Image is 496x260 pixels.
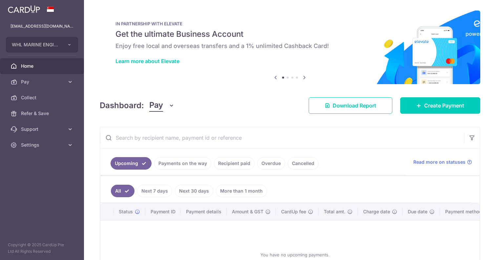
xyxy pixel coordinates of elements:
th: Payment method [440,203,490,220]
span: Download Report [333,102,376,109]
span: Collect [21,94,64,101]
p: [EMAIL_ADDRESS][DOMAIN_NAME] [10,23,73,30]
a: Cancelled [288,157,319,170]
span: Create Payment [424,102,464,109]
a: Create Payment [400,97,480,114]
a: Next 30 days [175,185,213,197]
span: Support [21,126,64,132]
a: Overdue [257,157,285,170]
span: Refer & Save [21,110,64,117]
iframe: Opens a widget where you can find more information [454,240,489,257]
span: Pay [149,99,163,112]
button: WHL MARINE ENGINEERING PTE. LTD. [6,37,78,53]
span: Status [119,208,133,215]
th: Payment ID [145,203,181,220]
p: IN PARTNERSHIP WITH ELEVATE [115,21,465,26]
a: All [111,185,134,197]
span: Charge date [363,208,390,215]
a: Payments on the way [154,157,211,170]
a: Download Report [309,97,392,114]
span: CardUp fee [281,208,306,215]
span: WHL MARINE ENGINEERING PTE. LTD. [12,41,60,48]
span: Settings [21,142,64,148]
button: Pay [149,99,175,112]
img: Renovation banner [100,11,480,84]
h4: Dashboard: [100,100,144,111]
a: Read more on statuses [413,159,472,165]
span: Amount & GST [232,208,263,215]
h5: Get the ultimate Business Account [115,29,465,39]
input: Search by recipient name, payment id or reference [100,127,464,148]
span: Due date [408,208,427,215]
a: Recipient paid [214,157,255,170]
span: Read more on statuses [413,159,465,165]
a: Next 7 days [137,185,172,197]
h6: Enjoy free local and overseas transfers and a 1% unlimited Cashback Card! [115,42,465,50]
span: Total amt. [324,208,345,215]
span: Home [21,63,64,69]
th: Payment details [181,203,227,220]
a: Learn more about Elevate [115,58,179,64]
a: Upcoming [111,157,152,170]
img: CardUp [8,5,40,13]
a: More than 1 month [216,185,267,197]
span: Pay [21,79,64,85]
